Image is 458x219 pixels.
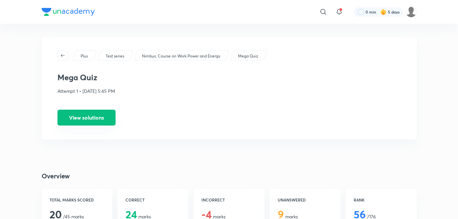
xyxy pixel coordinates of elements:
[42,8,95,16] img: Company Logo
[405,6,417,18] img: SUBHRANGSU DAS
[142,53,220,59] p: Nimbus: Course on Work Power and Energy
[354,197,408,203] h6: RANK
[57,110,116,126] button: View solutions
[81,53,88,59] p: Plus
[106,53,124,59] p: Test series
[42,171,417,181] h4: Overview
[125,197,180,203] h6: CORRECT
[201,197,256,203] h6: INCORRECT
[278,197,333,203] h6: UNANSWERED
[141,53,221,59] a: Nimbus: Course on Work Power and Energy
[237,53,259,59] a: Mega Quiz
[238,53,258,59] p: Mega Quiz
[57,73,401,82] h3: Mega Quiz
[57,88,401,94] p: Attempt 1 • [DATE] 5:45 PM
[104,53,125,59] a: Test series
[79,53,89,59] a: Plus
[50,197,104,203] h6: TOTAL MARKS SCORED
[380,9,387,15] img: streak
